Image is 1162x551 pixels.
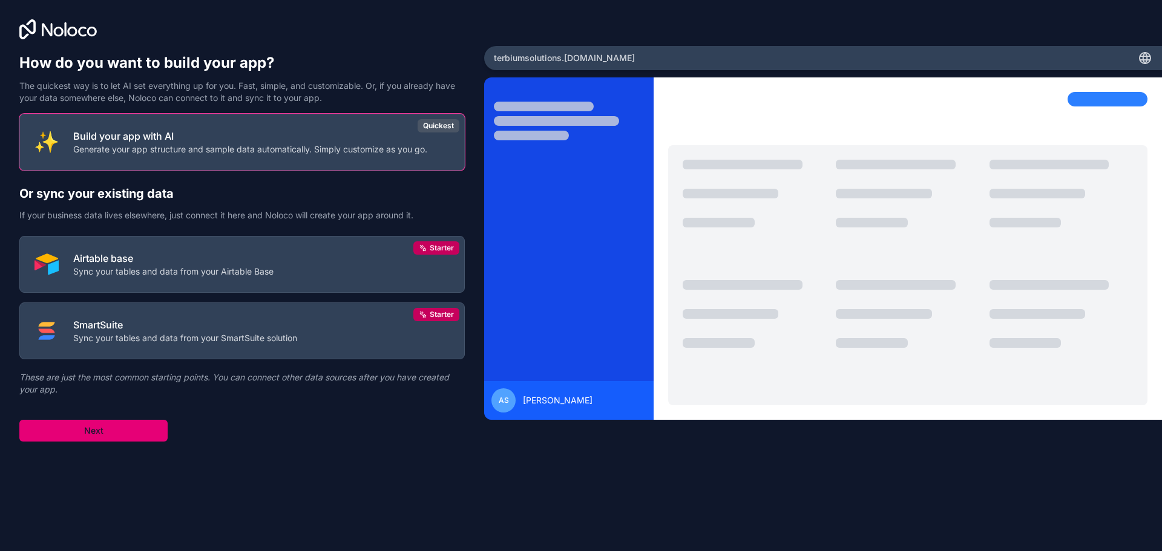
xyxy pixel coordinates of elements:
[34,130,59,154] img: INTERNAL_WITH_AI
[73,251,274,266] p: Airtable base
[73,129,427,143] p: Build your app with AI
[19,209,465,221] p: If your business data lives elsewhere, just connect it here and Noloco will create your app aroun...
[19,371,465,396] p: These are just the most common starting points. You can connect other data sources after you have...
[73,318,297,332] p: SmartSuite
[430,243,454,253] span: Starter
[73,143,427,155] p: Generate your app structure and sample data automatically. Simply customize as you go.
[19,236,465,293] button: AIRTABLEAirtable baseSync your tables and data from your Airtable BaseStarter
[19,185,465,202] h2: Or sync your existing data
[73,332,297,344] p: Sync your tables and data from your SmartSuite solution
[499,396,509,405] span: AS
[19,302,465,359] button: SMART_SUITESmartSuiteSync your tables and data from your SmartSuite solutionStarter
[523,394,592,406] span: [PERSON_NAME]
[430,310,454,319] span: Starter
[494,52,635,64] span: terbiumsolutions .[DOMAIN_NAME]
[19,114,465,171] button: INTERNAL_WITH_AIBuild your app with AIGenerate your app structure and sample data automatically. ...
[34,319,59,343] img: SMART_SUITE
[19,53,465,73] h1: How do you want to build your app?
[73,266,274,278] p: Sync your tables and data from your Airtable Base
[418,119,459,132] div: Quickest
[34,252,59,276] img: AIRTABLE
[19,80,465,104] p: The quickest way is to let AI set everything up for you. Fast, simple, and customizable. Or, if y...
[19,420,168,442] button: Next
